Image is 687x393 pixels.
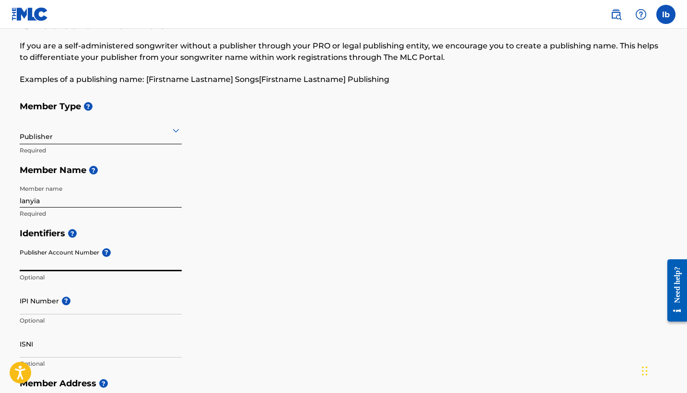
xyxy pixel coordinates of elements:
img: MLC Logo [12,7,48,21]
iframe: Chat Widget [639,347,687,393]
span: ? [89,166,98,174]
div: Publisher [20,118,182,142]
span: ? [99,379,108,388]
p: Examples of a publishing name: [Firstname Lastname] Songs[Firstname Lastname] Publishing [20,74,668,85]
div: Drag [642,357,648,385]
p: Optional [20,359,182,368]
h5: Identifiers [20,223,668,244]
p: Required [20,209,182,218]
span: ? [102,248,111,257]
img: search [610,9,622,20]
div: Help [631,5,651,24]
a: Public Search [606,5,626,24]
p: If you are a self-administered songwriter without a publisher through your PRO or legal publishin... [20,40,668,63]
iframe: Resource Center [660,251,687,330]
p: Required [20,146,182,155]
span: ? [84,102,93,111]
h5: Member Type [20,96,668,117]
span: ? [68,229,77,238]
p: Optional [20,273,182,282]
img: help [635,9,647,20]
h5: Member Name [20,160,668,181]
div: User Menu [656,5,675,24]
span: ? [62,297,70,305]
p: Optional [20,316,182,325]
